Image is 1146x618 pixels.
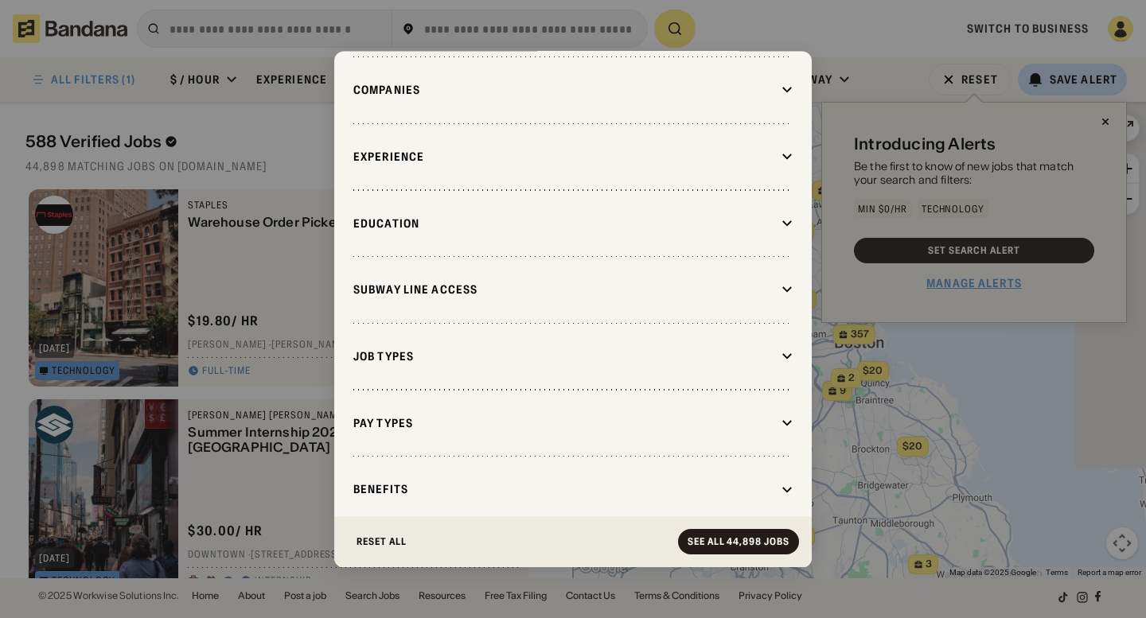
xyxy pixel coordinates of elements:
div: Benefits [353,483,775,497]
div: Experience [353,150,775,165]
div: Education [353,216,775,231]
div: Reset All [357,537,407,546]
div: See all 44,898 jobs [688,537,789,546]
div: Job Types [353,350,775,364]
div: Companies [353,84,775,98]
div: Subway Line Access [353,283,775,297]
div: Pay Types [353,416,775,430]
